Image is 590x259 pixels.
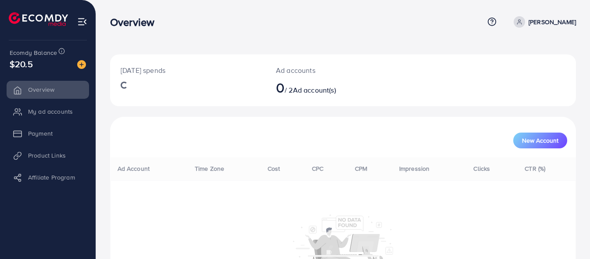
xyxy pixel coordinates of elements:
[293,85,336,95] span: Ad account(s)
[121,65,255,76] p: [DATE] spends
[276,79,372,96] h2: / 2
[522,137,558,144] span: New Account
[276,65,372,76] p: Ad accounts
[9,12,68,26] img: logo
[513,133,567,148] button: New Account
[529,17,576,27] p: [PERSON_NAME]
[10,48,57,57] span: Ecomdy Balance
[77,60,86,69] img: image
[276,77,285,97] span: 0
[510,16,576,28] a: [PERSON_NAME]
[77,17,87,27] img: menu
[10,58,33,70] span: $20.5
[110,16,161,29] h3: Overview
